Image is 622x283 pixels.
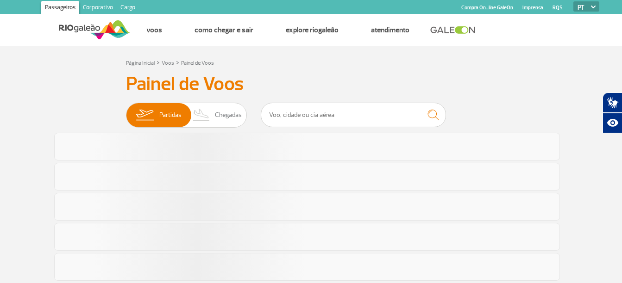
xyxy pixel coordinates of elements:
button: Abrir tradutor de língua de sinais. [603,92,622,113]
a: Atendimento [371,25,409,35]
a: Página Inicial [126,60,155,67]
a: Passageiros [41,1,79,16]
span: Chegadas [215,103,242,127]
a: Corporativo [79,1,117,16]
a: Explore RIOgaleão [286,25,339,35]
span: Partidas [159,103,182,127]
a: Voos [146,25,162,35]
img: slider-embarque [130,103,159,127]
a: Cargo [117,1,139,16]
button: Abrir recursos assistivos. [603,113,622,133]
div: Plugin de acessibilidade da Hand Talk. [603,92,622,133]
a: Como chegar e sair [195,25,253,35]
img: slider-desembarque [188,103,215,127]
a: Compra On-line GaleOn [461,5,513,11]
a: > [157,57,160,68]
input: Voo, cidade ou cia aérea [261,103,446,127]
h3: Painel de Voos [126,73,496,96]
a: > [176,57,179,68]
a: RQS [553,5,563,11]
a: Imprensa [522,5,543,11]
a: Voos [162,60,174,67]
a: Painel de Voos [181,60,214,67]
